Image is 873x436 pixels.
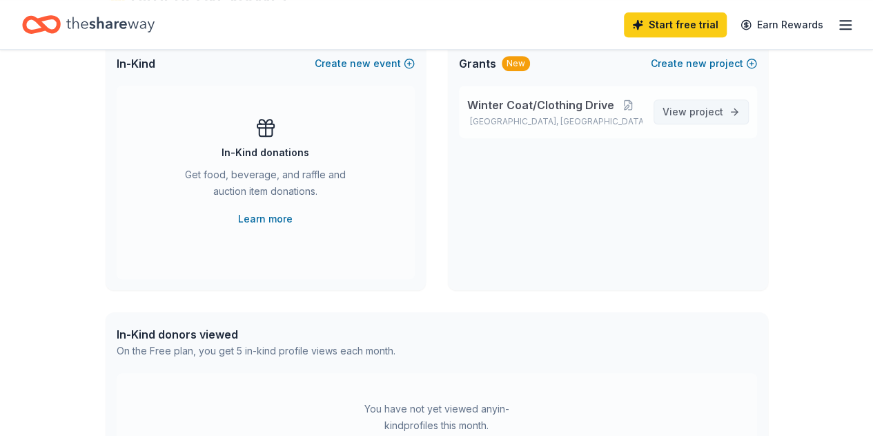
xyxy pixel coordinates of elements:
[732,12,832,37] a: Earn Rewards
[467,97,614,113] span: Winter Coat/Clothing Drive
[238,211,293,227] a: Learn more
[222,144,309,161] div: In-Kind donations
[651,55,757,72] button: Createnewproject
[686,55,707,72] span: new
[459,55,496,72] span: Grants
[663,104,723,120] span: View
[117,343,395,359] div: On the Free plan, you get 5 in-kind profile views each month.
[117,55,155,72] span: In-Kind
[22,8,155,41] a: Home
[172,167,360,205] div: Get food, beverage, and raffle and auction item donations.
[502,56,530,71] div: New
[467,116,643,127] p: [GEOGRAPHIC_DATA], [GEOGRAPHIC_DATA]
[654,99,749,124] a: View project
[117,326,395,343] div: In-Kind donors viewed
[315,55,415,72] button: Createnewevent
[689,106,723,117] span: project
[351,401,523,434] div: You have not yet viewed any in-kind profiles this month.
[350,55,371,72] span: new
[624,12,727,37] a: Start free trial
